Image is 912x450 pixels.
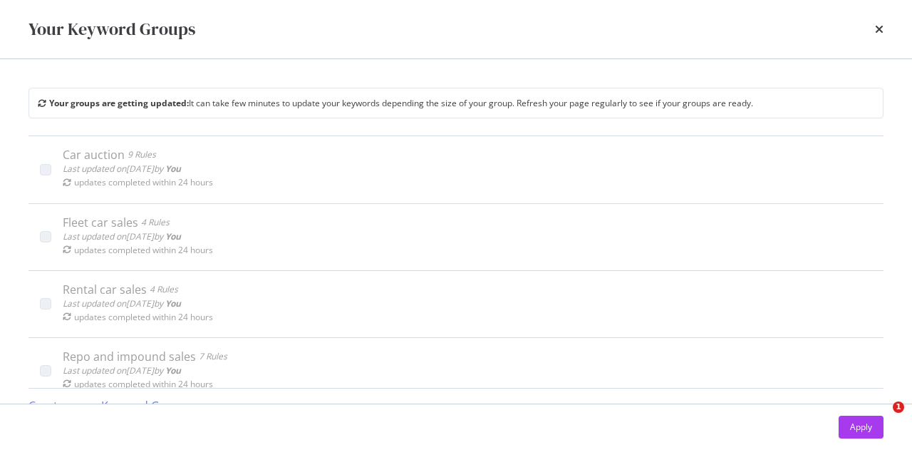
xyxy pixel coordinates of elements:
b: You [165,163,181,175]
div: Car auction [63,148,125,162]
div: Apply [850,421,872,433]
span: Last updated on [DATE] by [63,364,181,377]
div: It can take few minutes to update your keywords depending the size of your group. Refresh your pa... [38,97,753,109]
div: times [875,17,883,41]
div: updates completed within 24 hours [74,244,213,256]
div: updates completed within 24 hours [74,176,213,188]
div: Your Keyword Groups [28,17,195,41]
iframe: Intercom live chat [864,402,898,436]
span: Last updated on [DATE] by [63,163,181,175]
div: 9 Rules [128,148,156,162]
div: Rental car sales [63,282,147,297]
span: Last updated on [DATE] by [63,230,181,242]
div: 4 Rules [141,215,170,230]
button: Apply [839,416,883,439]
div: Fleet car sales [63,215,138,230]
button: Create a new Keyword Group [28,389,186,423]
span: Last updated on [DATE] by [63,297,181,310]
b: Your groups are getting updated: [49,97,189,109]
b: You [165,297,181,310]
b: You [165,364,181,377]
b: You [165,230,181,242]
span: 1 [893,402,904,413]
div: 7 Rules [199,349,227,364]
div: updates completed within 24 hours [74,378,213,390]
div: updates completed within 24 hours [74,311,213,323]
div: Create a new Keyword Group [28,398,186,414]
div: 4 Rules [150,282,178,297]
div: Repo and impound sales [63,349,196,364]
